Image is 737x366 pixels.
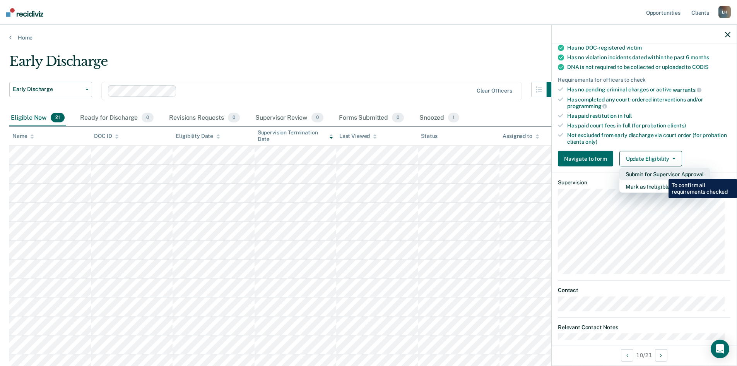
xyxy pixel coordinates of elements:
[448,113,459,123] span: 1
[142,113,154,123] span: 0
[311,113,323,123] span: 0
[9,34,728,41] a: Home
[585,138,597,144] span: only)
[558,324,730,330] dt: Relevant Contact Notes
[94,133,119,139] div: DOC ID
[619,151,682,167] button: Update Eligibility
[624,113,632,119] span: full
[13,86,82,93] span: Early Discharge
[51,113,65,123] span: 21
[567,45,730,51] div: Has no DOC-registered
[567,113,730,119] div: Has paid restitution in
[655,349,667,361] button: Next Opportunity
[567,64,730,70] div: DNA is not required to be collected or uploaded to
[619,168,710,180] button: Submit for Supervisor Approval
[258,129,333,143] div: Supervision Termination Date
[567,103,607,109] span: programming
[418,110,461,127] div: Snoozed
[567,86,730,93] div: Has no pending criminal charges or active
[477,88,512,94] div: Clear officers
[718,6,731,18] div: L H
[6,8,43,17] img: Recidiviz
[421,133,438,139] div: Status
[567,122,730,129] div: Has paid court fees in full (for probation
[392,113,404,123] span: 0
[692,64,708,70] span: CODIS
[503,133,539,139] div: Assigned to
[552,345,737,365] div: 10 / 21
[176,133,220,139] div: Eligibility Date
[711,340,729,358] div: Open Intercom Messenger
[567,96,730,109] div: Has completed any court-ordered interventions and/or
[9,53,562,76] div: Early Discharge
[673,87,701,93] span: warrants
[9,110,66,127] div: Eligible Now
[558,179,730,186] dt: Supervision
[691,54,709,60] span: months
[79,110,155,127] div: Ready for Discharge
[339,133,377,139] div: Last Viewed
[667,122,686,129] span: clients)
[567,132,730,145] div: Not excluded from early discharge via court order (for probation clients
[558,287,730,294] dt: Contact
[337,110,405,127] div: Forms Submitted
[254,110,325,127] div: Supervisor Review
[12,133,34,139] div: Name
[558,151,616,167] a: Navigate to form link
[619,180,710,193] button: Mark as Ineligible
[558,151,613,167] button: Navigate to form
[567,54,730,61] div: Has no violation incidents dated within the past 6
[558,77,730,83] div: Requirements for officers to check
[228,113,240,123] span: 0
[621,349,633,361] button: Previous Opportunity
[626,45,642,51] span: victim
[168,110,241,127] div: Revisions Requests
